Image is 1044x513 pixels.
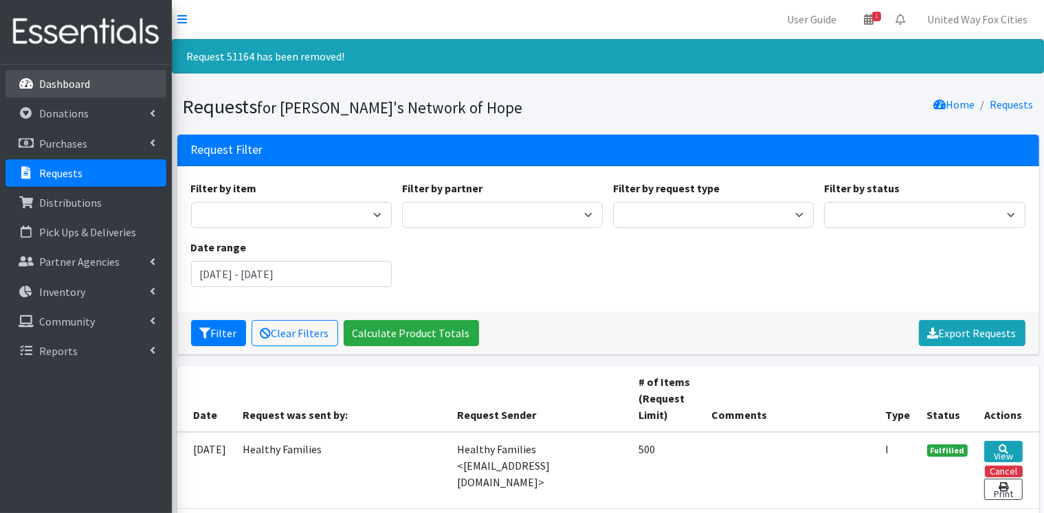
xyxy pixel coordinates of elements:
p: Community [39,315,95,328]
button: Cancel [985,466,1023,477]
td: Healthy Families [235,432,449,509]
th: Request was sent by: [235,365,449,432]
p: Requests [39,166,82,180]
a: Requests [990,98,1034,111]
a: Inventory [5,278,166,306]
label: Filter by status [824,180,900,196]
a: Export Requests [919,320,1025,346]
a: Community [5,308,166,335]
a: Home [934,98,975,111]
label: Filter by item [191,180,257,196]
input: January 1, 2011 - December 31, 2011 [191,261,392,287]
label: Filter by partner [402,180,482,196]
a: Partner Agencies [5,248,166,275]
a: Donations [5,100,166,127]
a: Dashboard [5,70,166,98]
a: Reports [5,337,166,365]
small: for [PERSON_NAME]'s Network of Hope [258,98,523,117]
a: Clear Filters [252,320,338,346]
th: Actions [976,365,1039,432]
a: Requests [5,159,166,187]
p: Partner Agencies [39,255,120,269]
p: Purchases [39,137,87,150]
h3: Request Filter [191,143,263,157]
a: United Way Fox Cities [916,5,1039,33]
label: Filter by request type [613,180,720,196]
p: Inventory [39,285,85,299]
p: Donations [39,106,89,120]
th: Comments [703,365,878,432]
th: Status [919,365,977,432]
a: View [984,441,1022,462]
td: Healthy Families <[EMAIL_ADDRESS][DOMAIN_NAME]> [449,432,630,509]
th: # of Items (Request Limit) [630,365,703,432]
span: 1 [872,12,881,21]
th: Date [177,365,235,432]
p: Distributions [39,196,102,209]
h1: Requests [183,95,603,119]
label: Date range [191,239,247,255]
span: Fulfilled [927,444,968,457]
td: [DATE] [177,432,235,509]
a: Distributions [5,189,166,216]
th: Type [878,365,919,432]
a: Calculate Product Totals [344,320,479,346]
div: Request 51164 has been removed! [172,39,1044,73]
button: Filter [191,320,246,346]
p: Pick Ups & Deliveries [39,225,136,239]
a: 1 [853,5,885,33]
td: 500 [630,432,703,509]
p: Dashboard [39,77,90,91]
img: HumanEssentials [5,9,166,55]
a: Purchases [5,130,166,157]
a: Print [984,479,1022,500]
th: Request Sender [449,365,630,432]
p: Reports [39,344,78,358]
a: Pick Ups & Deliveries [5,218,166,246]
a: User Guide [776,5,847,33]
abbr: Individual [886,442,889,456]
